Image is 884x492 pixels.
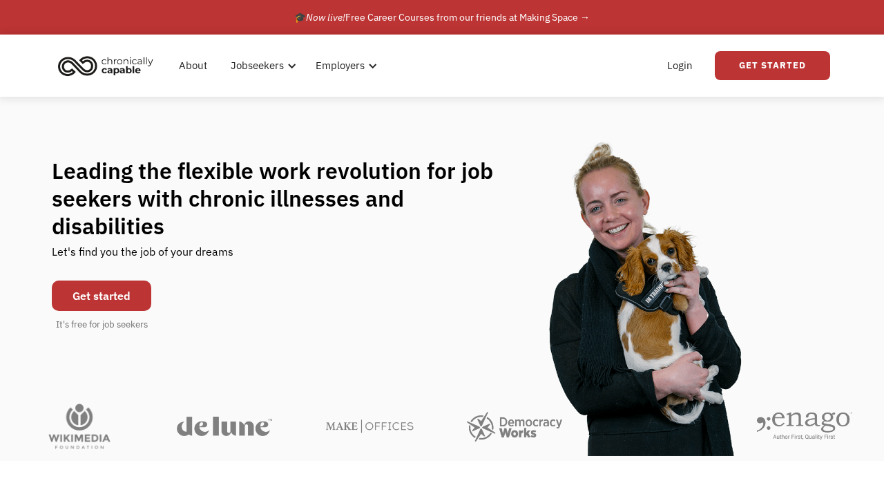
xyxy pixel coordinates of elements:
div: Jobseekers [222,44,300,88]
div: Let's find you the job of your dreams [52,240,233,274]
div: Jobseekers [231,57,284,74]
div: Employers [307,44,381,88]
em: Now live! [306,11,345,23]
div: 🎓 Free Career Courses from our friends at Making Space → [294,9,590,26]
h1: Leading the flexible work revolution for job seekers with chronic illnesses and disabilities [52,157,520,240]
a: About [171,44,215,88]
a: Login [659,44,701,88]
a: home [54,50,164,81]
div: It's free for job seekers [56,318,148,332]
a: Get Started [715,51,830,80]
a: Get started [52,281,151,311]
img: Chronically Capable logo [54,50,157,81]
div: Employers [316,57,365,74]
